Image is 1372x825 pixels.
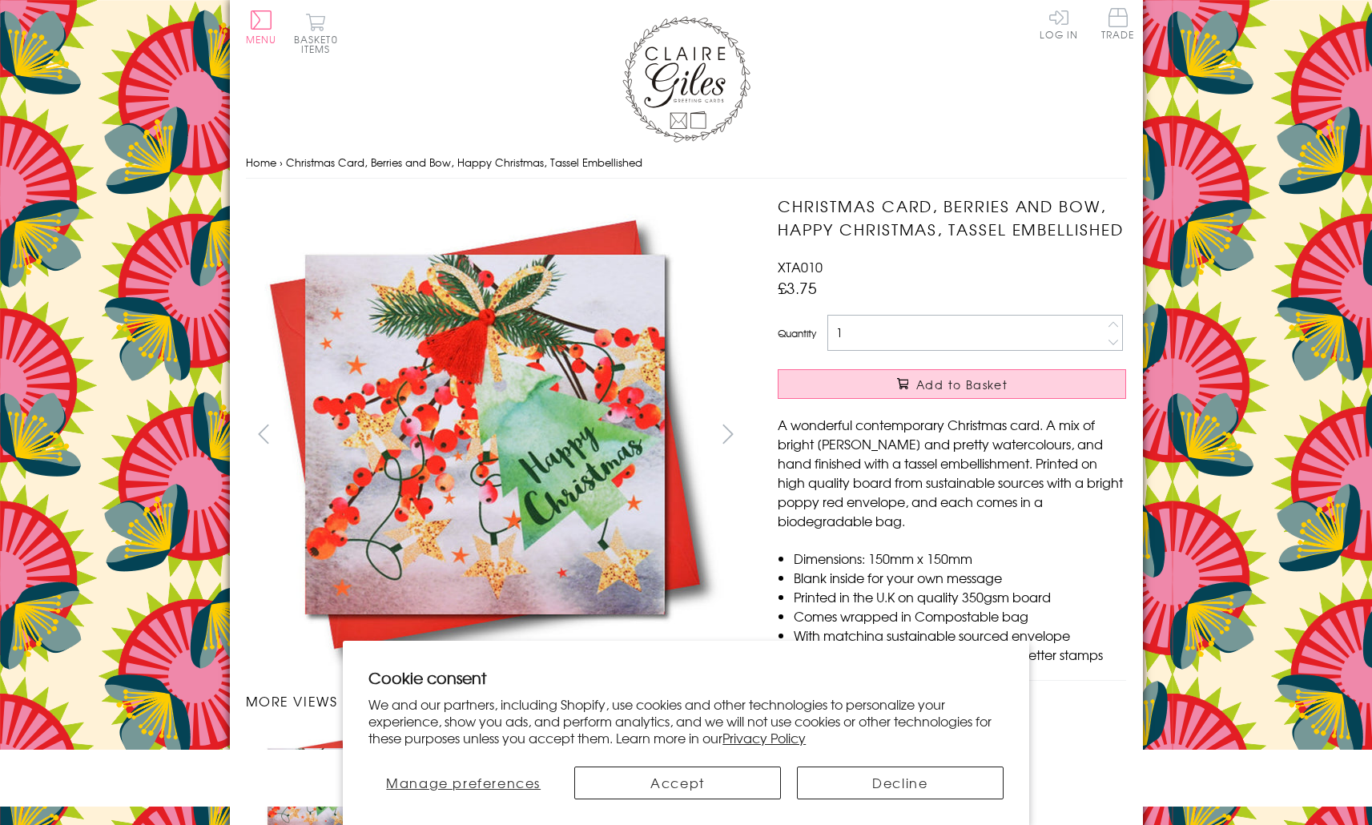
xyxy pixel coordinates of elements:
img: Christmas Card, Berries and Bow, Happy Christmas, Tassel Embellished [746,195,1226,675]
img: Claire Giles Greetings Cards [622,16,750,143]
a: Trade [1101,8,1135,42]
li: Blank inside for your own message [794,568,1126,587]
h2: Cookie consent [368,666,1004,689]
li: Printed in the U.K on quality 350gsm board [794,587,1126,606]
p: We and our partners, including Shopify, use cookies and other technologies to personalize your ex... [368,696,1004,746]
a: Privacy Policy [722,728,806,747]
button: Accept [574,767,781,799]
span: XTA010 [778,257,823,276]
p: A wonderful contemporary Christmas card. A mix of bright [PERSON_NAME] and pretty watercolours, a... [778,415,1126,530]
h1: Christmas Card, Berries and Bow, Happy Christmas, Tassel Embellished [778,195,1126,241]
span: › [280,155,283,170]
button: next [710,416,746,452]
span: Menu [246,32,277,46]
button: Menu [246,10,277,44]
label: Quantity [778,326,816,340]
button: Decline [797,767,1004,799]
span: Manage preferences [386,773,541,792]
span: Trade [1101,8,1135,39]
span: 0 items [301,32,338,56]
span: Add to Basket [916,376,1008,392]
a: Log In [1040,8,1078,39]
img: Christmas Card, Berries and Bow, Happy Christmas, Tassel Embellished [245,195,726,674]
nav: breadcrumbs [246,147,1127,179]
button: Add to Basket [778,369,1126,399]
li: Dimensions: 150mm x 150mm [794,549,1126,568]
button: prev [246,416,282,452]
button: Manage preferences [368,767,558,799]
span: £3.75 [778,276,817,299]
span: Christmas Card, Berries and Bow, Happy Christmas, Tassel Embellished [286,155,642,170]
li: With matching sustainable sourced envelope [794,626,1126,645]
button: Basket0 items [294,13,338,54]
a: Home [246,155,276,170]
li: Comes wrapped in Compostable bag [794,606,1126,626]
h3: More views [246,691,746,710]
